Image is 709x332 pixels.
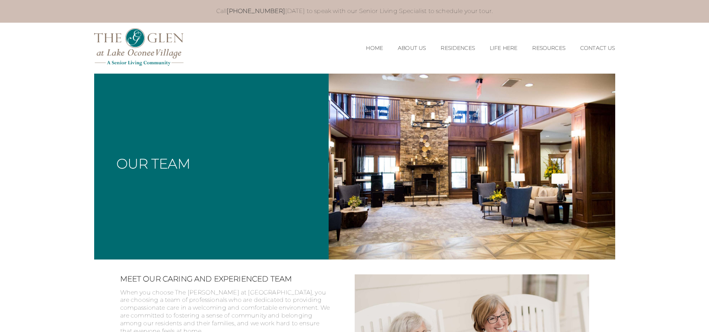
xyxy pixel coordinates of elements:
img: The Glen Lake Oconee Home [94,28,183,66]
a: Resources [532,45,565,51]
a: Residences [441,45,475,51]
a: Contact Us [580,45,615,51]
a: [PHONE_NUMBER] [227,7,285,14]
a: Home [366,45,383,51]
a: About Us [398,45,426,51]
h2: Meet Our Caring and Experienced Team [120,274,332,283]
p: Call [DATE] to speak with our Senior Living Specialist to schedule your tour. [102,7,608,15]
a: Life Here [490,45,517,51]
h2: Our Team [116,157,190,170]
